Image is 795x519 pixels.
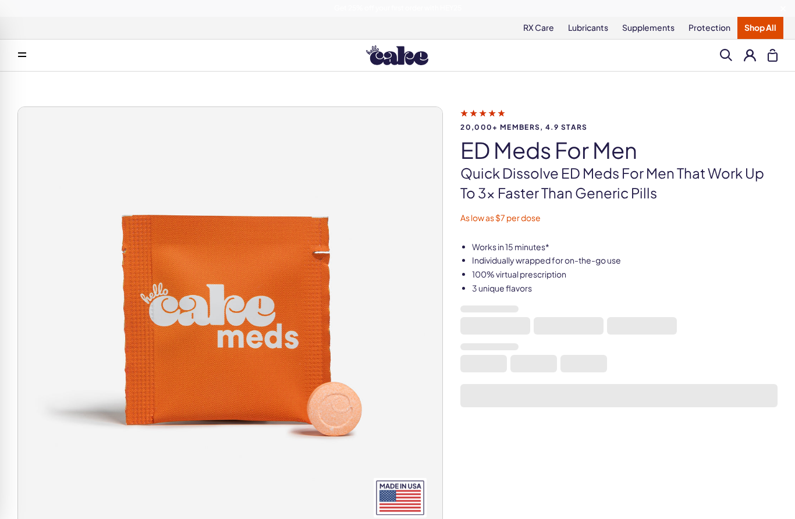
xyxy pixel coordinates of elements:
[737,17,783,39] a: Shop All
[561,17,615,39] a: Lubricants
[460,163,778,202] p: Quick dissolve ED Meds for men that work up to 3x faster than generic pills
[472,255,778,266] li: Individually wrapped for on-the-go use
[460,138,778,162] h1: ED Meds for Men
[682,17,737,39] a: Protection
[516,17,561,39] a: RX Care
[460,108,778,131] a: 20,000+ members, 4.9 stars
[460,123,778,131] span: 20,000+ members, 4.9 stars
[472,269,778,280] li: 100% virtual prescription
[472,283,778,294] li: 3 unique flavors
[615,17,682,39] a: Supplements
[366,45,428,65] img: Hello Cake
[472,241,778,253] li: Works in 15 minutes*
[460,212,778,224] p: As low as $7 per dose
